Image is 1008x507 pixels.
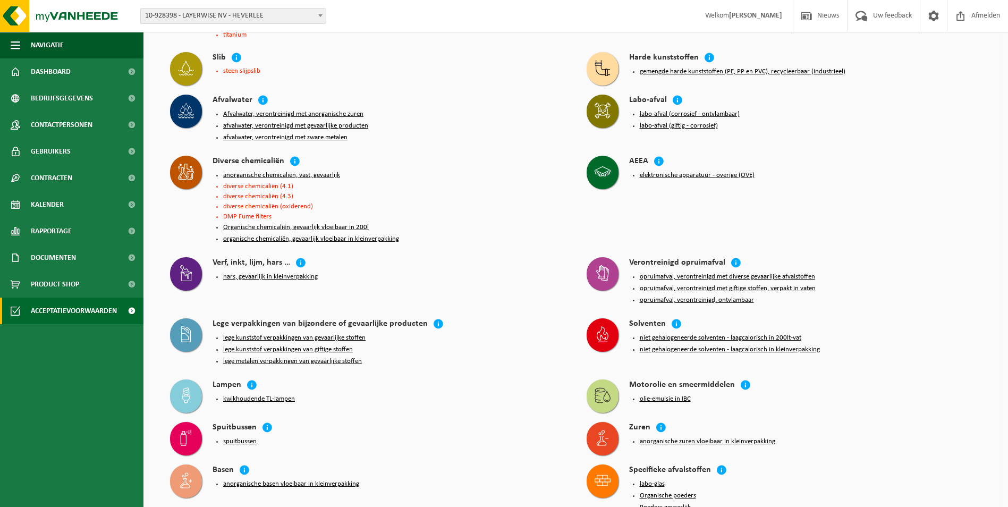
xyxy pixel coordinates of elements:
[140,8,326,24] span: 10-928398 - LAYERWISE NV - HEVERLEE
[629,318,666,331] h4: Solventen
[31,191,64,218] span: Kalender
[213,379,241,392] h4: Lampen
[223,235,399,243] button: organische chemicaliën, gevaarlijk vloeibaar in kleinverpakking
[31,298,117,324] span: Acceptatievoorwaarden
[31,244,76,271] span: Documenten
[213,95,252,107] h4: Afvalwater
[223,171,340,180] button: anorganische chemicaliën, vast, gevaarlijk
[213,422,257,434] h4: Spuitbussen
[223,345,353,354] button: lege kunststof verpakkingen van giftige stoffen
[31,112,92,138] span: Contactpersonen
[223,203,565,210] li: diverse chemicaliën (oxiderend)
[629,257,725,269] h4: Verontreinigd opruimafval
[629,95,667,107] h4: Labo-afval
[629,464,711,477] h4: Specifieke afvalstoffen
[223,437,257,446] button: spuitbussen
[640,273,815,281] button: opruimafval, verontreinigd met diverse gevaarlijke afvalstoffen
[213,318,428,331] h4: Lege verpakkingen van bijzondere of gevaarlijke producten
[640,492,696,500] button: Organische poeders
[31,32,64,58] span: Navigatie
[223,213,565,220] li: DMP Fume filters
[223,357,362,366] button: lege metalen verpakkingen van gevaarlijke stoffen
[213,156,284,168] h4: Diverse chemicaliën
[640,334,801,342] button: niet gehalogeneerde solventen - laagcalorisch in 200lt-vat
[223,480,359,488] button: anorganische basen vloeibaar in kleinverpakking
[640,395,691,403] button: olie-emulsie in IBC
[640,345,820,354] button: niet gehalogeneerde solventen - laagcalorisch in kleinverpakking
[640,296,754,305] button: opruimafval, verontreinigd, ontvlambaar
[31,138,71,165] span: Gebruikers
[141,9,326,23] span: 10-928398 - LAYERWISE NV - HEVERLEE
[729,12,782,20] strong: [PERSON_NAME]
[223,31,565,38] li: titanium
[223,223,369,232] button: Organische chemicaliën, gevaarlijk vloeibaar in 200l
[213,464,234,477] h4: Basen
[223,133,348,142] button: afvalwater, verontreinigd met zware metalen
[31,85,93,112] span: Bedrijfsgegevens
[223,122,368,130] button: afvalwater, verontreinigd met gevaarlijke producten
[629,156,648,168] h4: AEEA
[213,257,290,269] h4: Verf, inkt, lijm, hars …
[640,110,740,119] button: labo-afval (corrosief - ontvlambaar)
[213,52,226,64] h4: Slib
[31,58,71,85] span: Dashboard
[640,284,816,293] button: opruimafval, verontreinigd met giftige stoffen, verpakt in vaten
[640,437,775,446] button: anorganische zuren vloeibaar in kleinverpakking
[31,218,72,244] span: Rapportage
[223,110,363,119] button: Afvalwater, verontreinigd met anorganische zuren
[629,422,650,434] h4: Zuren
[31,271,79,298] span: Product Shop
[640,67,845,76] button: gemengde harde kunststoffen (PE, PP en PVC), recycleerbaar (industrieel)
[223,395,295,403] button: kwikhoudende TL-lampen
[31,165,72,191] span: Contracten
[640,480,665,488] button: labo-glas
[223,67,565,74] li: steen slijpslib
[223,193,565,200] li: diverse chemicaliën (4.3)
[223,183,565,190] li: diverse chemicaliën (4.1)
[640,122,718,130] button: labo-afval (giftig - corrosief)
[629,52,699,64] h4: Harde kunststoffen
[640,171,755,180] button: elektronische apparatuur - overige (OVE)
[223,273,318,281] button: hars, gevaarlijk in kleinverpakking
[629,379,735,392] h4: Motorolie en smeermiddelen
[223,334,366,342] button: lege kunststof verpakkingen van gevaarlijke stoffen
